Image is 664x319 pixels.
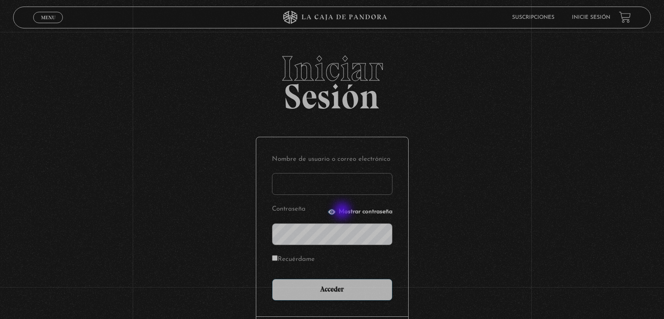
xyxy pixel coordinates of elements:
span: Mostrar contraseña [339,209,392,215]
span: Cerrar [38,22,58,28]
span: Menu [41,15,55,20]
input: Recuérdame [272,255,278,261]
button: Mostrar contraseña [327,208,392,216]
input: Acceder [272,279,392,301]
a: Inicie sesión [572,15,610,20]
label: Recuérdame [272,253,315,267]
h2: Sesión [13,51,650,107]
span: Iniciar [13,51,650,86]
label: Nombre de usuario o correo electrónico [272,153,392,166]
a: Suscripciones [512,15,554,20]
a: View your shopping cart [619,11,631,23]
label: Contraseña [272,203,325,216]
